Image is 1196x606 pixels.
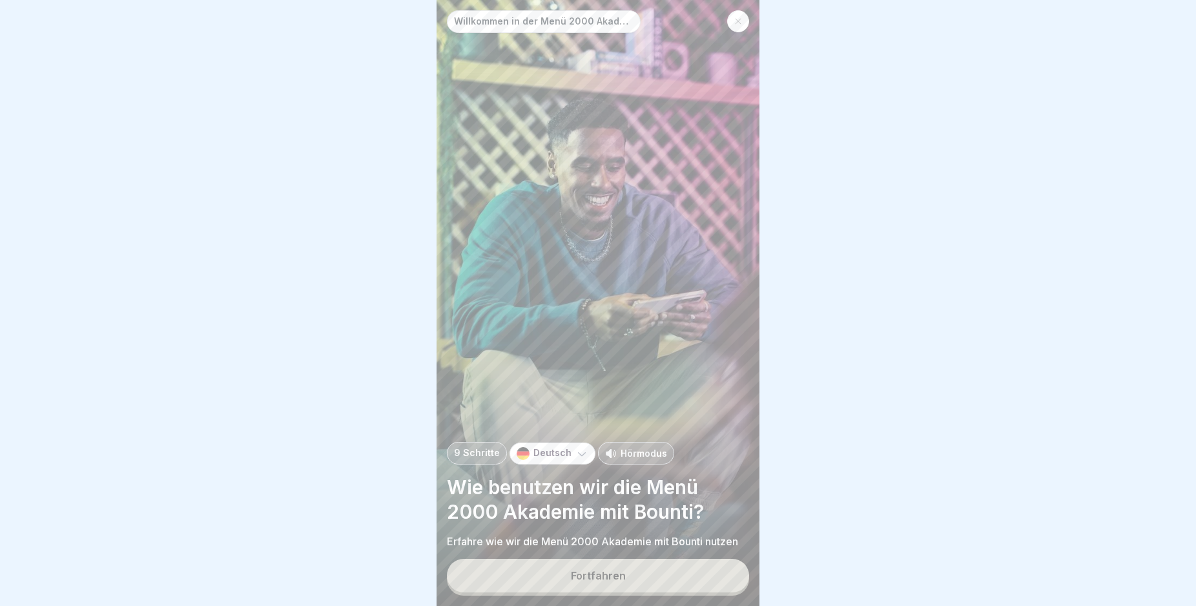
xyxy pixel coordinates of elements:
[533,448,572,459] p: Deutsch
[447,559,749,592] button: Fortfahren
[447,534,749,549] p: Erfahre wie wir die Menü 2000 Akademie mit Bounti nutzen
[454,16,634,27] p: Willkommen in der Menü 2000 Akademie mit Bounti!
[517,447,530,460] img: de.svg
[571,570,626,581] div: Fortfahren
[447,475,749,524] p: Wie benutzen wir die Menü 2000 Akademie mit Bounti?
[621,446,667,460] p: Hörmodus
[454,448,500,459] p: 9 Schritte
